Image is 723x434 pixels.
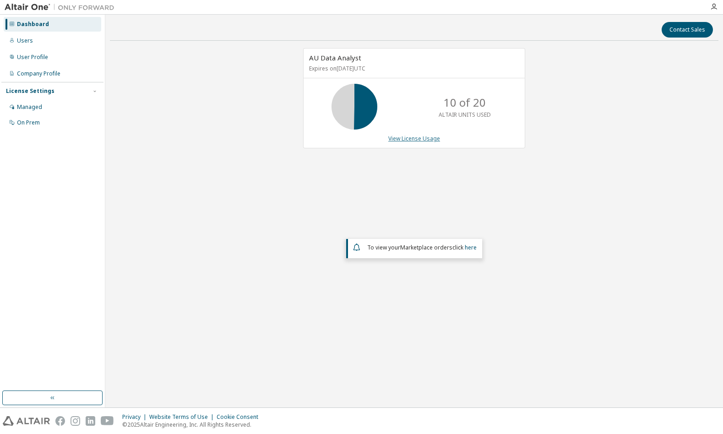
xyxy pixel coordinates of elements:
div: License Settings [6,87,54,95]
div: Website Terms of Use [149,413,217,421]
em: Marketplace orders [400,244,452,251]
img: instagram.svg [71,416,80,426]
div: Company Profile [17,70,60,77]
div: Privacy [122,413,149,421]
div: Users [17,37,33,44]
span: To view your click [367,244,477,251]
p: 10 of 20 [444,95,486,110]
p: Expires on [DATE] UTC [309,65,517,72]
div: Managed [17,103,42,111]
button: Contact Sales [662,22,713,38]
div: Cookie Consent [217,413,264,421]
p: © 2025 Altair Engineering, Inc. All Rights Reserved. [122,421,264,429]
img: youtube.svg [101,416,114,426]
div: On Prem [17,119,40,126]
img: linkedin.svg [86,416,95,426]
img: Altair One [5,3,119,12]
div: Dashboard [17,21,49,28]
p: ALTAIR UNITS USED [439,111,491,119]
a: here [465,244,477,251]
img: altair_logo.svg [3,416,50,426]
a: View License Usage [388,135,440,142]
span: AU Data Analyst [309,53,361,62]
div: User Profile [17,54,48,61]
img: facebook.svg [55,416,65,426]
